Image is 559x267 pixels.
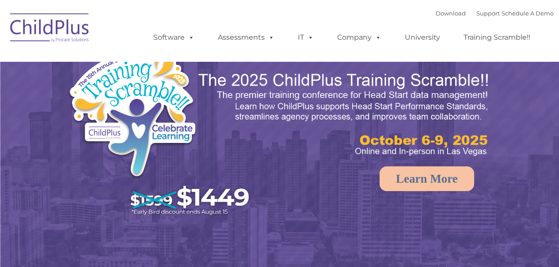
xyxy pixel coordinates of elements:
[502,10,554,17] a: Schedule A Demo
[436,10,554,17] font: |
[289,29,323,46] a: IT
[209,29,283,46] a: Assessments
[476,10,500,17] a: Support
[396,29,449,46] a: University
[380,166,474,191] a: Learn More
[436,10,466,17] a: Download
[455,29,539,46] a: Training Scramble!!
[145,29,203,46] a: Software
[6,7,94,51] img: ChildPlus by Procare Solutions
[328,29,390,46] a: Company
